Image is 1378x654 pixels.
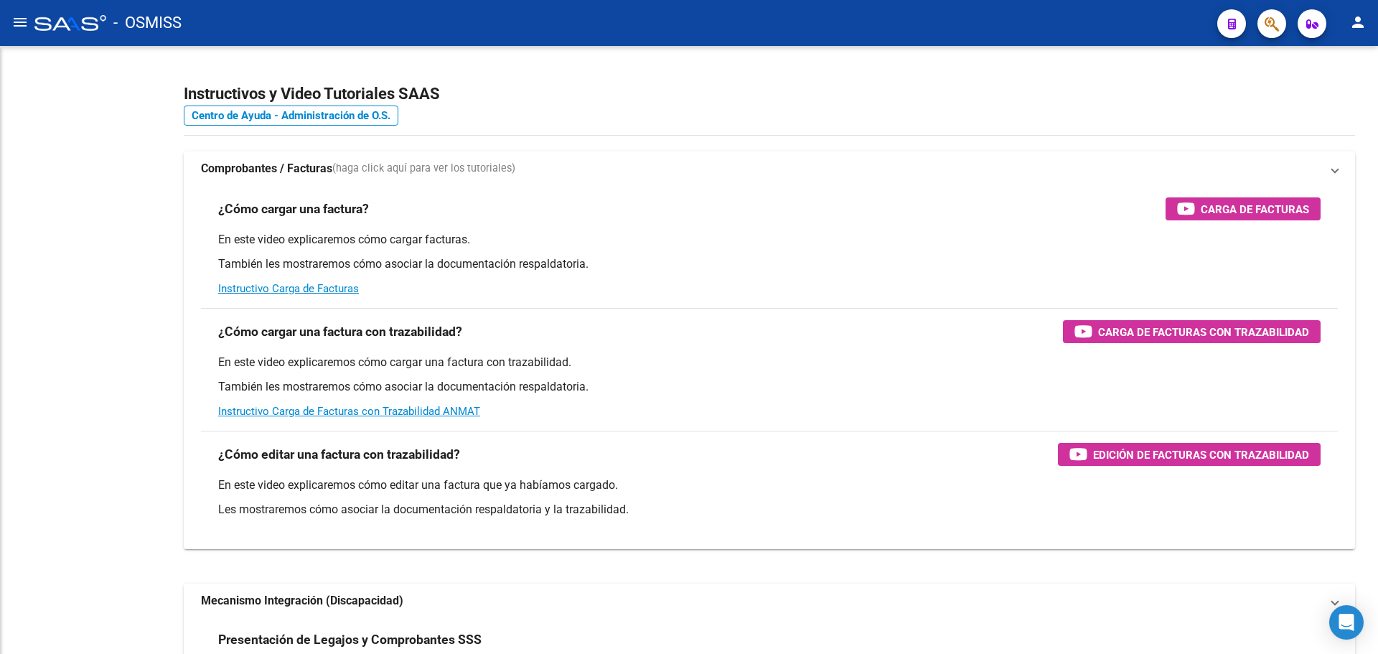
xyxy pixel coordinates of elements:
[218,502,1321,518] p: Les mostraremos cómo asociar la documentación respaldatoria y la trazabilidad.
[218,630,482,650] h3: Presentación de Legajos y Comprobantes SSS
[1349,14,1367,31] mat-icon: person
[201,593,403,609] strong: Mecanismo Integración (Discapacidad)
[1201,200,1309,218] span: Carga de Facturas
[1058,443,1321,466] button: Edición de Facturas con Trazabilidad
[218,282,359,295] a: Instructivo Carga de Facturas
[332,161,515,177] span: (haga click aquí para ver los tutoriales)
[113,7,182,39] span: - OSMISS
[11,14,29,31] mat-icon: menu
[218,232,1321,248] p: En este video explicaremos cómo cargar facturas.
[184,151,1355,186] mat-expansion-panel-header: Comprobantes / Facturas(haga click aquí para ver los tutoriales)
[218,444,460,464] h3: ¿Cómo editar una factura con trazabilidad?
[1098,323,1309,341] span: Carga de Facturas con Trazabilidad
[184,106,398,126] a: Centro de Ayuda - Administración de O.S.
[1093,446,1309,464] span: Edición de Facturas con Trazabilidad
[218,477,1321,493] p: En este video explicaremos cómo editar una factura que ya habíamos cargado.
[218,199,369,219] h3: ¿Cómo cargar una factura?
[218,322,462,342] h3: ¿Cómo cargar una factura con trazabilidad?
[201,161,332,177] strong: Comprobantes / Facturas
[218,355,1321,370] p: En este video explicaremos cómo cargar una factura con trazabilidad.
[184,186,1355,549] div: Comprobantes / Facturas(haga click aquí para ver los tutoriales)
[218,379,1321,395] p: También les mostraremos cómo asociar la documentación respaldatoria.
[1166,197,1321,220] button: Carga de Facturas
[218,405,480,418] a: Instructivo Carga de Facturas con Trazabilidad ANMAT
[218,256,1321,272] p: También les mostraremos cómo asociar la documentación respaldatoria.
[1329,605,1364,640] div: Open Intercom Messenger
[184,584,1355,618] mat-expansion-panel-header: Mecanismo Integración (Discapacidad)
[184,80,1355,108] h2: Instructivos y Video Tutoriales SAAS
[1063,320,1321,343] button: Carga de Facturas con Trazabilidad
